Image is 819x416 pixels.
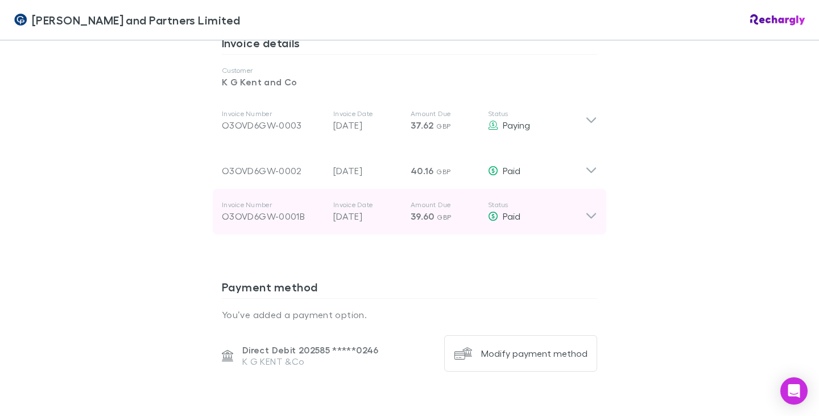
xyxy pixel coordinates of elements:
p: Status [488,200,585,209]
div: Open Intercom Messenger [780,377,808,405]
span: 39.60 [411,211,435,222]
div: O3OVD6GW-0003 [222,118,324,132]
p: Direct Debit 202585 ***** 0246 [242,344,379,356]
p: Amount Due [411,109,479,118]
h3: Invoice details [222,36,597,54]
p: Invoice Number [222,200,324,209]
span: 40.16 [411,165,434,176]
span: GBP [436,122,450,130]
img: Coates and Partners Limited's Logo [14,13,27,27]
span: GBP [436,167,450,176]
img: Rechargly Logo [750,14,805,26]
p: [DATE] [333,164,402,178]
p: K G Kent and Co [222,75,597,89]
div: O3OVD6GW-0002 [222,164,324,178]
span: [PERSON_NAME] and Partners Limited [32,11,241,28]
p: Amount Due [411,200,479,209]
span: GBP [437,213,451,221]
p: K G KENT &Co [242,356,379,367]
span: Paid [503,165,520,176]
button: Modify payment method [444,335,597,372]
p: Invoice Number [222,109,324,118]
span: Paid [503,211,520,221]
p: [DATE] [333,209,402,223]
p: [DATE] [333,118,402,132]
div: Modify payment method [481,348,588,359]
span: 37.62 [411,120,434,131]
div: Invoice NumberO3OVD6GW-0003Invoice Date[DATE]Amount Due37.62 GBPStatusPaying [213,98,606,143]
p: Status [488,109,585,118]
div: O3OVD6GW-0001B [222,209,324,223]
p: Invoice Date [333,200,402,209]
img: Modify payment method's Logo [454,344,472,363]
p: Customer [222,66,597,75]
p: Invoice Date [333,109,402,118]
span: Paying [503,120,530,130]
div: O3OVD6GW-0002[DATE]40.16 GBPPaid [213,143,606,189]
div: Invoice NumberO3OVD6GW-0001BInvoice Date[DATE]Amount Due39.60 GBPStatusPaid [213,189,606,234]
h3: Payment method [222,280,597,298]
p: You’ve added a payment option. [222,308,597,322]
